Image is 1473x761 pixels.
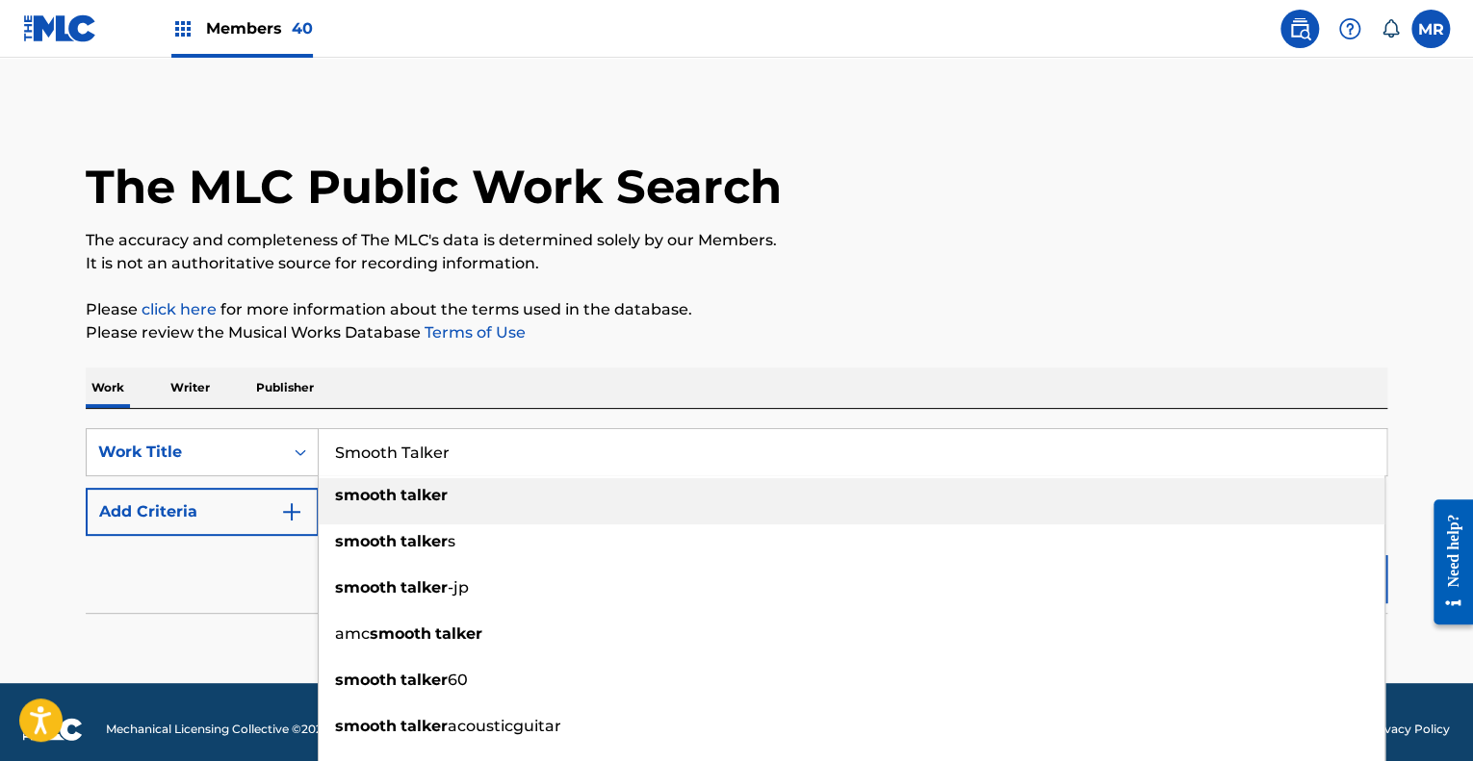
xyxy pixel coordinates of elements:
[401,532,448,550] strong: talker
[86,321,1387,344] p: Please review the Musical Works Database
[86,488,319,536] button: Add Criteria
[250,368,320,408] p: Publisher
[448,717,561,735] span: acousticguitar
[401,486,448,504] strong: talker
[86,428,1387,613] form: Search Form
[1368,721,1450,738] a: Privacy Policy
[86,229,1387,252] p: The accuracy and completeness of The MLC's data is determined solely by our Members.
[1280,10,1319,48] a: Public Search
[86,368,130,408] p: Work
[1331,10,1369,48] div: Help
[165,368,216,408] p: Writer
[335,624,370,643] span: amc
[448,532,455,550] span: s
[280,500,303,523] img: 9d2ae6d4665cec9f34b9.svg
[401,578,448,596] strong: talker
[335,717,397,735] strong: smooth
[448,578,469,596] span: -jp
[1419,484,1473,639] iframe: Resource Center
[401,717,448,735] strong: talker
[435,624,482,643] strong: talker
[206,17,313,39] span: Members
[335,578,397,596] strong: smooth
[142,300,217,318] a: click here
[1288,17,1311,40] img: search
[86,158,782,216] h1: The MLC Public Work Search
[1381,19,1400,38] div: Notifications
[1338,17,1361,40] img: help
[106,721,329,738] span: Mechanical Licensing Collective © 2025
[86,252,1387,275] p: It is not an authoritative source for recording information.
[401,671,448,689] strong: talker
[86,298,1387,321] p: Please for more information about the terms used in the database.
[335,671,397,689] strong: smooth
[171,17,194,40] img: Top Rightsholders
[292,19,313,38] span: 40
[448,671,468,689] span: 60
[370,624,431,643] strong: smooth
[98,441,271,464] div: Work Title
[421,323,526,342] a: Terms of Use
[1411,10,1450,48] div: User Menu
[23,14,97,42] img: MLC Logo
[335,532,397,550] strong: smooth
[335,486,397,504] strong: smooth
